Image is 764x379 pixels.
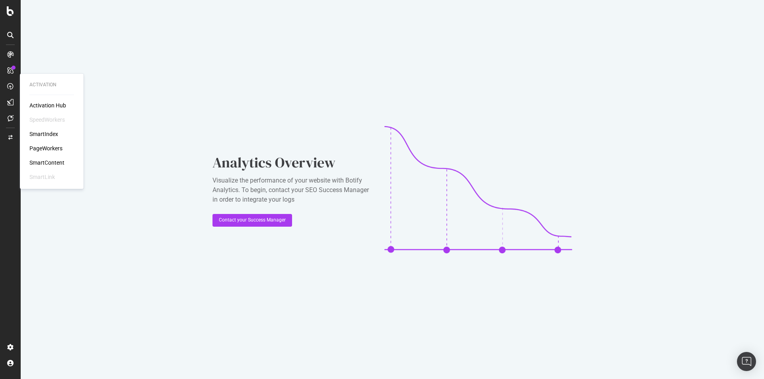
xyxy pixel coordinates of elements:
[212,214,292,227] button: Contact your Success Manager
[29,159,64,167] a: SmartContent
[219,217,286,224] div: Contact your Success Manager
[29,116,65,124] div: SpeedWorkers
[384,126,572,253] img: CaL_T18e.png
[29,144,62,152] a: PageWorkers
[737,352,756,371] div: Open Intercom Messenger
[29,173,55,181] div: SmartLink
[29,101,66,109] a: Activation Hub
[29,130,58,138] a: SmartIndex
[29,82,74,88] div: Activation
[212,176,372,204] div: Visualize the performance of your website with Botify Analytics. To begin, contact your SEO Succe...
[212,153,372,173] div: Analytics Overview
